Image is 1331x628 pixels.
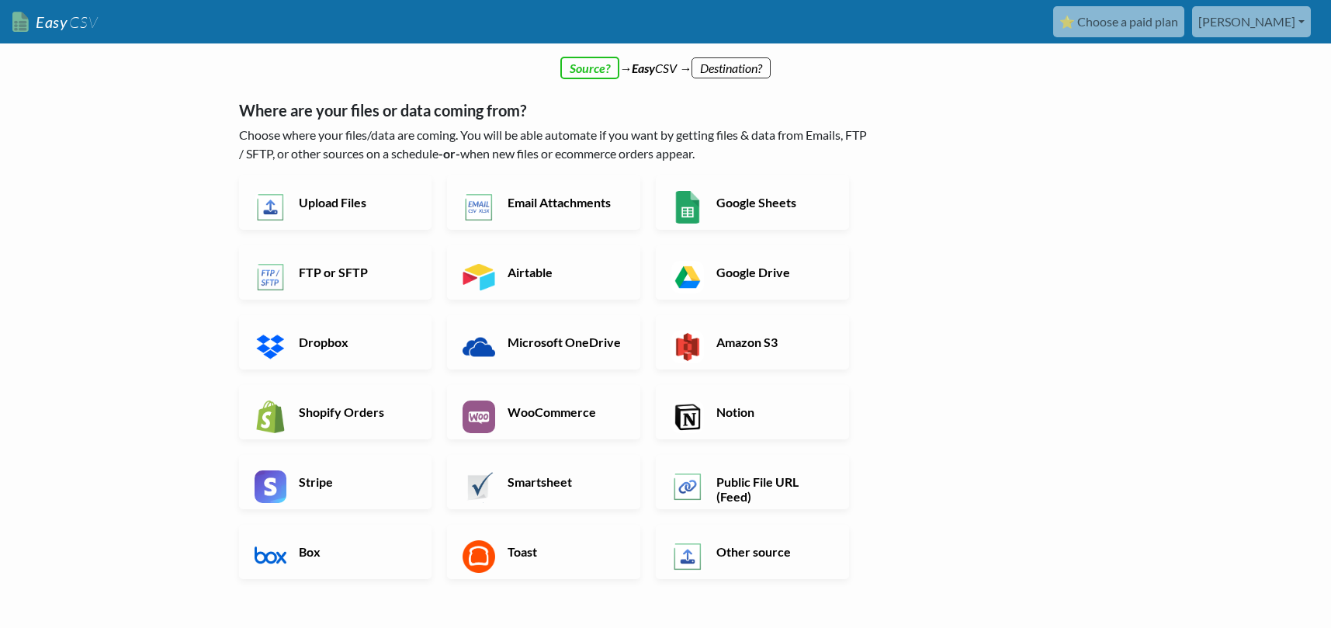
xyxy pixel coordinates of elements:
[712,544,834,559] h6: Other source
[504,265,626,279] h6: Airtable
[295,404,417,419] h6: Shopify Orders
[295,195,417,210] h6: Upload Files
[712,335,834,349] h6: Amazon S3
[463,540,495,573] img: Toast App & API
[504,544,626,559] h6: Toast
[447,455,640,509] a: Smartsheet
[295,265,417,279] h6: FTP or SFTP
[255,331,287,363] img: Dropbox App & API
[447,315,640,370] a: Microsoft OneDrive
[68,12,98,32] span: CSV
[504,404,626,419] h6: WooCommerce
[239,245,432,300] a: FTP or SFTP
[447,385,640,439] a: WooCommerce
[463,331,495,363] img: Microsoft OneDrive App & API
[239,101,872,120] h5: Where are your files or data coming from?
[295,474,417,489] h6: Stripe
[295,335,417,349] h6: Dropbox
[712,265,834,279] h6: Google Drive
[656,245,849,300] a: Google Drive
[239,385,432,439] a: Shopify Orders
[239,315,432,370] a: Dropbox
[671,331,704,363] img: Amazon S3 App & API
[447,245,640,300] a: Airtable
[656,525,849,579] a: Other source
[1192,6,1311,37] a: [PERSON_NAME]
[712,404,834,419] h6: Notion
[255,261,287,293] img: FTP or SFTP App & API
[224,43,1108,78] div: → CSV →
[504,335,626,349] h6: Microsoft OneDrive
[239,175,432,230] a: Upload Files
[671,540,704,573] img: Other Source App & API
[463,261,495,293] img: Airtable App & API
[504,474,626,489] h6: Smartsheet
[656,385,849,439] a: Notion
[255,470,287,503] img: Stripe App & API
[712,195,834,210] h6: Google Sheets
[712,474,834,504] h6: Public File URL (Feed)
[656,455,849,509] a: Public File URL (Feed)
[656,315,849,370] a: Amazon S3
[239,455,432,509] a: Stripe
[656,175,849,230] a: Google Sheets
[463,470,495,503] img: Smartsheet App & API
[447,175,640,230] a: Email Attachments
[255,540,287,573] img: Box App & API
[255,401,287,433] img: Shopify App & API
[671,401,704,433] img: Notion App & API
[12,6,98,38] a: EasyCSV
[295,544,417,559] h6: Box
[1053,6,1184,37] a: ⭐ Choose a paid plan
[239,525,432,579] a: Box
[438,146,460,161] b: -or-
[447,525,640,579] a: Toast
[239,126,872,163] p: Choose where your files/data are coming. You will be able automate if you want by getting files &...
[671,191,704,224] img: Google Sheets App & API
[671,261,704,293] img: Google Drive App & API
[463,191,495,224] img: Email New CSV or XLSX File App & API
[671,470,704,503] img: Public File URL App & API
[255,191,287,224] img: Upload Files App & API
[463,401,495,433] img: WooCommerce App & API
[504,195,626,210] h6: Email Attachments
